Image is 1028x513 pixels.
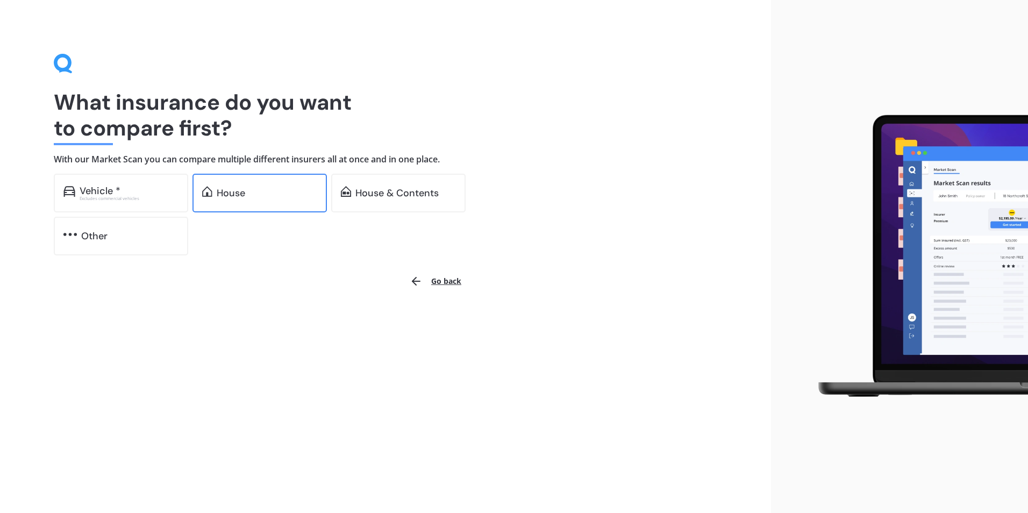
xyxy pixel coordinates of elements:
[202,186,212,197] img: home.91c183c226a05b4dc763.svg
[80,186,120,196] div: Vehicle *
[341,186,351,197] img: home-and-contents.b802091223b8502ef2dd.svg
[54,89,717,141] h1: What insurance do you want to compare first?
[63,229,77,240] img: other.81dba5aafe580aa69f38.svg
[403,268,468,294] button: Go back
[80,196,179,201] div: Excludes commercial vehicles
[54,154,717,165] h4: With our Market Scan you can compare multiple different insurers all at once and in one place.
[217,188,245,198] div: House
[81,231,108,241] div: Other
[63,186,75,197] img: car.f15378c7a67c060ca3f3.svg
[355,188,439,198] div: House & Contents
[803,109,1028,404] img: laptop.webp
